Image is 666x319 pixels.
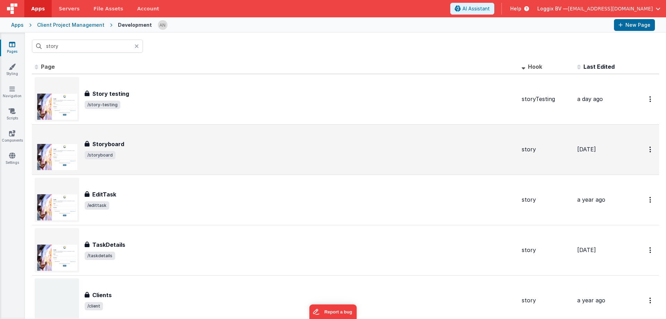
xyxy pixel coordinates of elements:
span: a year ago [577,196,605,203]
span: [DATE] [577,146,596,153]
button: AI Assistant [450,3,494,15]
button: Options [645,142,656,157]
div: story [522,296,572,304]
span: Servers [59,5,79,12]
h3: EditTask [92,190,116,199]
span: [EMAIL_ADDRESS][DOMAIN_NAME] [568,5,653,12]
span: Help [510,5,521,12]
span: /edittask [85,201,109,210]
button: Options [645,243,656,257]
h3: Story testing [92,90,129,98]
span: Hook [528,63,542,70]
span: Loggix BV — [537,5,568,12]
h3: TaskDetails [92,241,125,249]
button: Loggix BV — [EMAIL_ADDRESS][DOMAIN_NAME] [537,5,660,12]
span: a day ago [577,95,603,102]
button: Options [645,92,656,106]
button: New Page [614,19,655,31]
span: AI Assistant [462,5,490,12]
button: Options [645,193,656,207]
span: Apps [31,5,45,12]
span: /storyboard [85,151,116,159]
h3: Clients [92,291,112,299]
span: a year ago [577,297,605,304]
div: story [522,145,572,153]
span: /taskdetails [85,252,115,260]
img: f1d78738b441ccf0e1fcb79415a71bae [158,20,168,30]
div: story [522,246,572,254]
div: Development [118,22,152,28]
div: storyTesting [522,95,572,103]
div: story [522,196,572,204]
span: Last Edited [583,63,615,70]
h3: Storyboard [92,140,124,148]
iframe: Marker.io feedback button [309,304,357,319]
input: Search pages, id's ... [32,40,143,53]
span: File Assets [94,5,123,12]
span: [DATE] [577,246,596,253]
button: Options [645,293,656,308]
div: Apps [11,22,24,28]
div: Client Project Management [37,22,104,28]
span: Page [41,63,55,70]
span: /client [85,302,103,310]
span: /story-testing [85,101,120,109]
